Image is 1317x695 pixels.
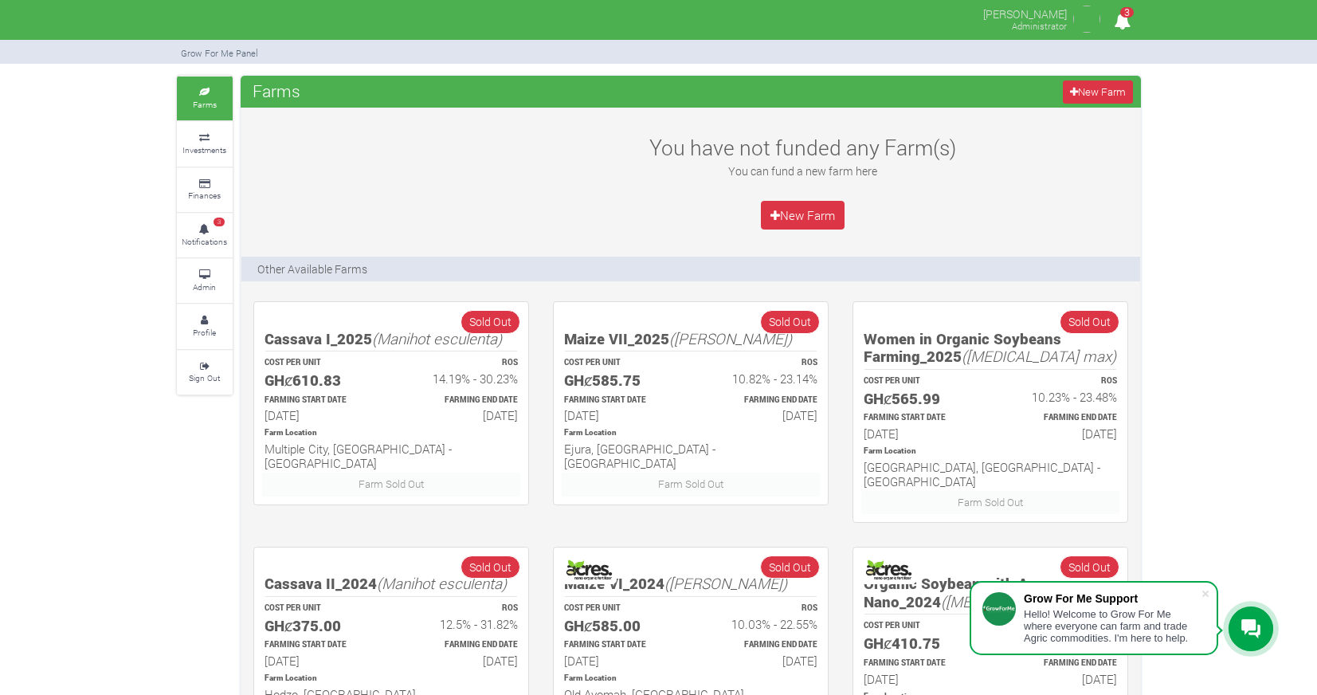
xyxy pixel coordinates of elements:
h6: [DATE] [864,672,976,686]
small: Sign Out [189,372,220,383]
a: New Farm [1063,80,1132,104]
h5: Maize VI_2024 [564,575,817,593]
h5: GHȼ585.75 [564,371,676,390]
h6: 14.19% - 30.23% [406,371,518,386]
h5: GHȼ375.00 [265,617,377,635]
h6: 10.03% - 22.55% [705,617,817,631]
i: ([PERSON_NAME]) [669,328,792,348]
h6: [DATE] [265,654,377,668]
small: Finances [188,190,221,201]
p: Estimated Farming End Date [1005,658,1117,669]
h6: [DATE] [265,408,377,422]
small: Profile [193,327,216,338]
div: Hello! Welcome to Grow For Me where everyone can farm and trade Agric commodities. I'm here to help. [1024,608,1201,644]
p: COST PER UNIT [864,620,976,632]
small: Grow For Me Panel [181,47,258,59]
h5: Cassava I_2025 [265,330,518,348]
h5: Organic Soybean with Acres Nano_2024 [864,575,1117,611]
i: ([PERSON_NAME]) [664,573,787,593]
p: [PERSON_NAME] [983,3,1067,22]
h5: Maize VII_2025 [564,330,817,348]
p: Location of Farm [864,446,1117,457]
h5: GHȼ565.99 [864,390,976,408]
a: 3 [1107,15,1138,30]
img: Acres Nano [564,558,615,582]
i: ([MEDICAL_DATA] max) [941,591,1096,611]
span: Sold Out [461,310,520,333]
h6: [DATE] [705,408,817,422]
p: Estimated Farming Start Date [564,639,676,651]
p: Estimated Farming End Date [705,639,817,651]
p: COST PER UNIT [265,603,377,615]
h6: [DATE] [705,654,817,668]
p: ROS [406,357,518,369]
p: Location of Farm [265,673,518,685]
p: ROS [705,603,817,615]
h5: GHȼ410.75 [864,634,976,653]
p: ROS [1005,375,1117,387]
h6: [DATE] [864,426,976,441]
i: Notifications [1107,3,1138,39]
span: 3 [214,218,225,227]
span: Sold Out [1060,556,1119,579]
p: Estimated Farming End Date [406,395,518,406]
a: Admin [177,259,233,303]
h6: [GEOGRAPHIC_DATA], [GEOGRAPHIC_DATA] - [GEOGRAPHIC_DATA] [864,460,1117,489]
span: 3 [1120,7,1134,18]
h3: You have not funded any Farm(s) [630,135,976,160]
p: Estimated Farming Start Date [864,658,976,669]
p: Other Available Farms [257,261,367,277]
p: COST PER UNIT [864,375,976,387]
p: Location of Farm [564,673,817,685]
p: Estimated Farming Start Date [265,395,377,406]
h6: [DATE] [1005,672,1117,686]
span: Sold Out [1060,310,1119,333]
h6: [DATE] [406,654,518,668]
h6: [DATE] [564,654,676,668]
p: Estimated Farming Start Date [864,412,976,424]
small: Notifications [182,236,227,247]
h6: 10.23% - 23.48% [1005,390,1117,404]
p: COST PER UNIT [564,357,676,369]
a: 3 Notifications [177,214,233,257]
small: Administrator [1012,20,1067,32]
p: Estimated Farming Start Date [564,395,676,406]
p: ROS [406,603,518,615]
small: Investments [182,144,226,155]
a: Farms [177,77,233,120]
small: Admin [193,281,216,293]
span: Farms [249,75,304,107]
a: Investments [177,122,233,166]
p: COST PER UNIT [265,357,377,369]
h6: Multiple City, [GEOGRAPHIC_DATA] - [GEOGRAPHIC_DATA] [265,442,518,470]
h5: GHȼ585.00 [564,617,676,635]
h6: 10.82% - 23.14% [705,371,817,386]
i: (Manihot esculenta) [372,328,502,348]
small: Farms [193,99,217,110]
img: growforme image [1071,3,1103,35]
a: Sign Out [177,351,233,395]
div: Grow For Me Support [1024,592,1201,605]
h6: 12.5% - 31.82% [406,617,518,631]
span: Sold Out [760,310,820,333]
h5: GHȼ610.83 [265,371,377,390]
h6: [DATE] [1005,426,1117,441]
img: Acres Nano [864,558,915,582]
a: Profile [177,304,233,348]
a: Finances [177,168,233,212]
p: Estimated Farming End Date [705,395,817,406]
i: ([MEDICAL_DATA] max) [962,346,1116,366]
h5: Women in Organic Soybeans Farming_2025 [864,330,1117,366]
p: Location of Farm [564,427,817,439]
a: New Farm [761,201,845,230]
h5: Cassava II_2024 [265,575,518,593]
p: Estimated Farming End Date [406,639,518,651]
p: Location of Farm [265,427,518,439]
p: ROS [705,357,817,369]
i: (Manihot esculenta) [377,573,507,593]
h6: [DATE] [406,408,518,422]
p: You can fund a new farm here [630,163,976,179]
p: Estimated Farming Start Date [265,639,377,651]
p: Estimated Farming End Date [1005,412,1117,424]
span: Sold Out [461,556,520,579]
